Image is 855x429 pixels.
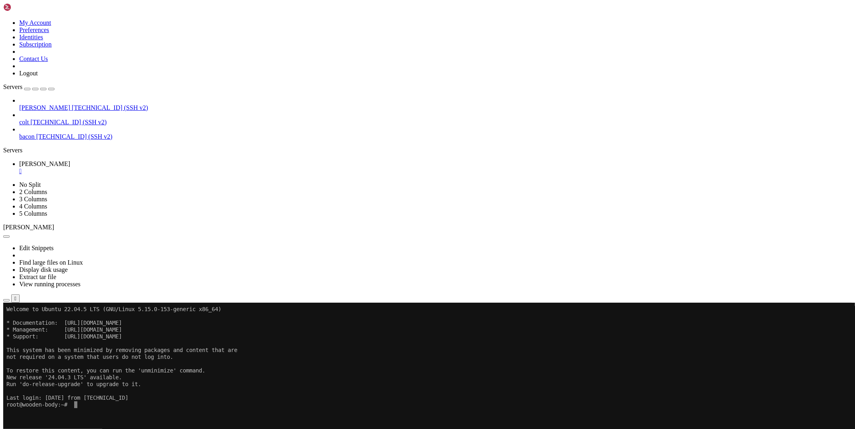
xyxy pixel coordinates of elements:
a: My Account [19,19,51,26]
a: Contact Us [19,55,48,62]
a: [PERSON_NAME] [TECHNICAL_ID] (SSH v2) [19,104,852,111]
a: 4 Columns [19,203,47,210]
span: [TECHNICAL_ID] (SSH v2) [30,119,107,125]
a: No Split [19,181,41,188]
span: Servers [3,83,22,90]
a: Extract tar file [19,273,56,280]
span: [PERSON_NAME] [19,160,70,167]
span: [TECHNICAL_ID] (SSH v2) [36,133,112,140]
span: [PERSON_NAME] [3,224,54,231]
a: Edit Snippets [19,245,54,251]
a: View running processes [19,281,81,287]
button:  [11,294,20,303]
a: Display disk usage [19,266,68,273]
span: [PERSON_NAME] [19,104,70,111]
x-row: Welcome to Ubuntu 22.04.5 LTS (GNU/Linux 5.15.0-153-generic x86_64) [3,3,750,10]
span: colt [19,119,29,125]
a: Find large files on Linux [19,259,83,266]
span: [TECHNICAL_ID] (SSH v2) [72,104,148,111]
x-row: New release '24.04.3 LTS' available. [3,71,750,78]
a: maus [19,160,852,175]
a: Identities [19,34,43,40]
x-row: * Support: [URL][DOMAIN_NAME] [3,30,750,37]
x-row: not required on a system that users do not log into. [3,51,750,58]
li: [PERSON_NAME] [TECHNICAL_ID] (SSH v2) [19,97,852,111]
a: Preferences [19,26,49,33]
x-row: * Documentation: [URL][DOMAIN_NAME] [3,17,750,24]
a:  [19,168,852,175]
a: 2 Columns [19,188,47,195]
a: Logout [19,70,38,77]
img: Shellngn [3,3,49,11]
a: colt [TECHNICAL_ID] (SSH v2) [19,119,852,126]
x-row: This system has been minimized by removing packages and content that are [3,44,750,51]
a: Servers [3,83,55,90]
a: 3 Columns [19,196,47,202]
a: Subscription [19,41,52,48]
x-row: root@wooden-body:~# [3,99,750,105]
div: (20, 14) [71,99,74,105]
x-row: Last login: [DATE] from [TECHNICAL_ID] [3,92,750,99]
a: 5 Columns [19,210,47,217]
x-row: * Management: [URL][DOMAIN_NAME] [3,24,750,30]
a: bacon [TECHNICAL_ID] (SSH v2) [19,133,852,140]
x-row: To restore this content, you can run the 'unminimize' command. [3,65,750,71]
div:  [14,295,16,302]
span: bacon [19,133,34,140]
div: Servers [3,147,852,154]
li: bacon [TECHNICAL_ID] (SSH v2) [19,126,852,140]
li: colt [TECHNICAL_ID] (SSH v2) [19,111,852,126]
x-row: Run 'do-release-upgrade' to upgrade to it. [3,78,750,85]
